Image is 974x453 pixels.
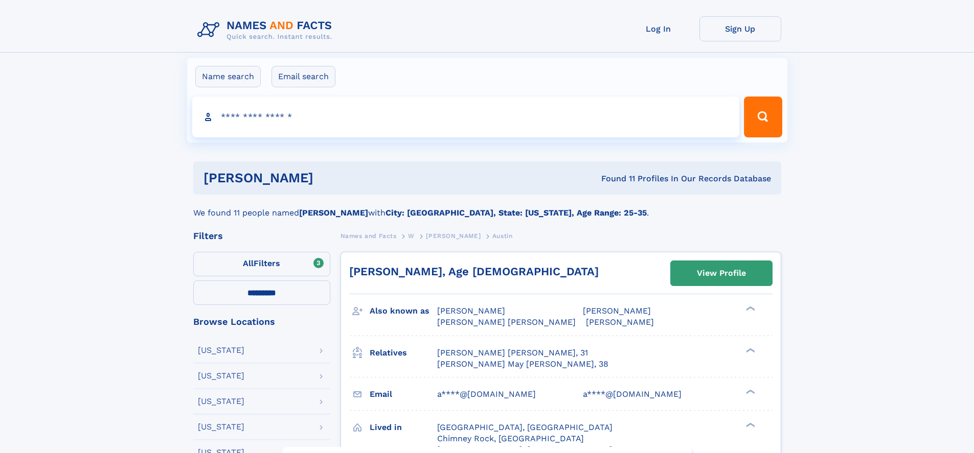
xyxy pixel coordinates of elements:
[203,172,458,184] h1: [PERSON_NAME]
[437,317,576,327] span: [PERSON_NAME] [PERSON_NAME]
[743,388,756,395] div: ❯
[193,231,330,241] div: Filters
[193,16,341,44] img: Logo Names and Facts
[426,232,481,240] span: [PERSON_NAME]
[437,359,608,370] a: [PERSON_NAME] May [PERSON_NAME], 38
[195,66,261,87] label: Name search
[743,421,756,428] div: ❯
[341,229,397,242] a: Names and Facts
[243,258,254,268] span: All
[370,344,437,362] h3: Relatives
[349,265,599,278] a: [PERSON_NAME], Age [DEMOGRAPHIC_DATA]
[299,208,368,218] b: [PERSON_NAME]
[437,306,505,316] span: [PERSON_NAME]
[586,317,654,327] span: [PERSON_NAME]
[743,305,756,312] div: ❯
[408,229,415,242] a: W
[193,252,330,276] label: Filters
[198,423,244,431] div: [US_STATE]
[618,16,699,41] a: Log In
[671,261,772,285] a: View Profile
[408,232,415,240] span: W
[583,306,651,316] span: [PERSON_NAME]
[426,229,481,242] a: [PERSON_NAME]
[271,66,335,87] label: Email search
[743,347,756,353] div: ❯
[370,302,437,320] h3: Also known as
[744,97,782,137] button: Search Button
[370,386,437,403] h3: Email
[386,208,647,218] b: City: [GEOGRAPHIC_DATA], State: [US_STATE], Age Range: 25-35
[198,372,244,380] div: [US_STATE]
[492,232,513,240] span: Austin
[437,422,613,432] span: [GEOGRAPHIC_DATA], [GEOGRAPHIC_DATA]
[193,317,330,326] div: Browse Locations
[437,434,584,443] span: Chimney Rock, [GEOGRAPHIC_DATA]
[437,347,588,359] a: [PERSON_NAME] [PERSON_NAME], 31
[198,397,244,406] div: [US_STATE]
[457,173,771,184] div: Found 11 Profiles In Our Records Database
[697,261,746,285] div: View Profile
[699,16,781,41] a: Sign Up
[192,97,740,137] input: search input
[370,419,437,436] h3: Lived in
[193,195,781,219] div: We found 11 people named with .
[198,346,244,354] div: [US_STATE]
